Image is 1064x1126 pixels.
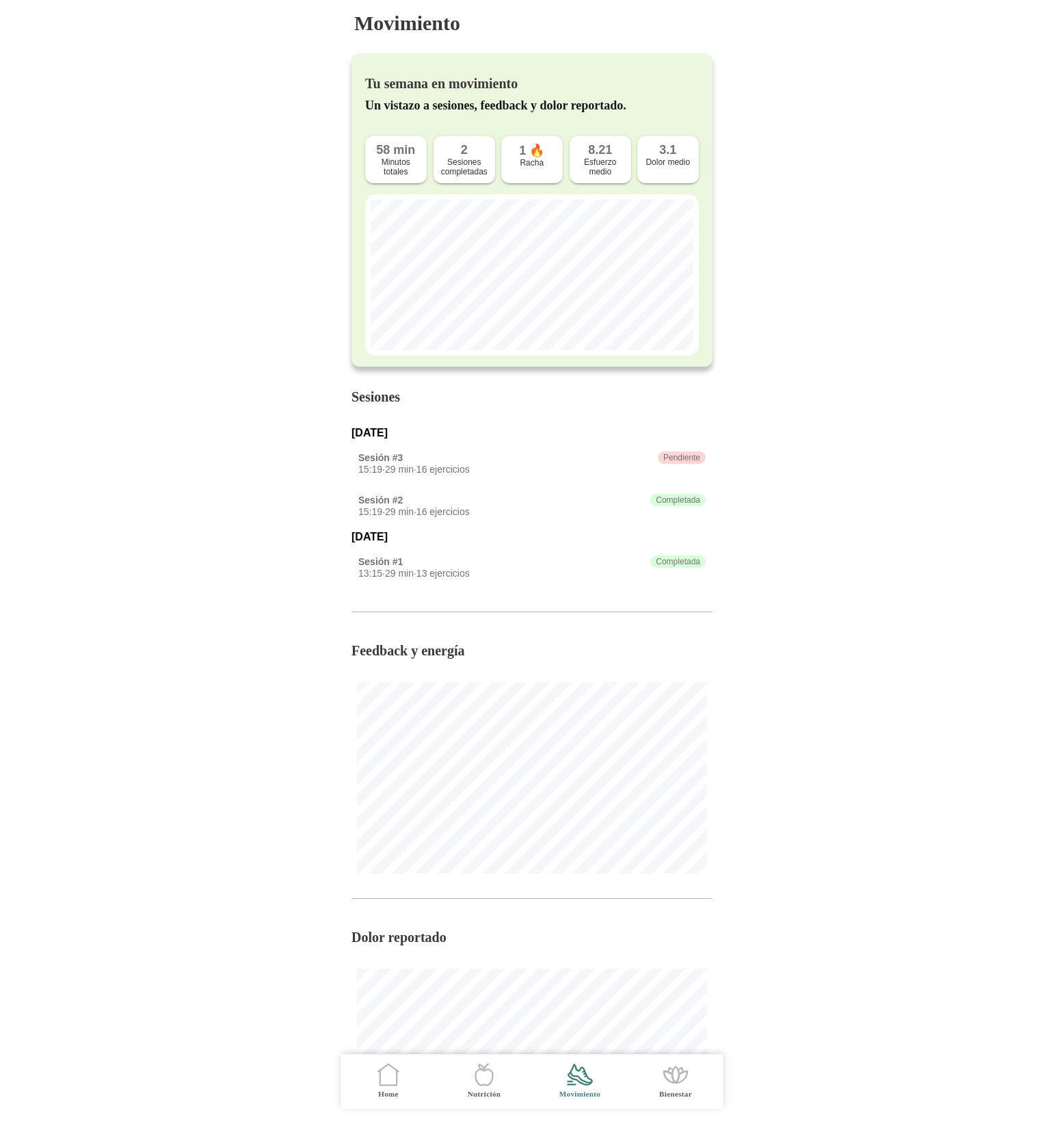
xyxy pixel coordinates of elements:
span: 16 ejercicios [416,464,470,475]
b: Dolor reportado [351,930,447,945]
div: 2 [440,143,488,157]
div: [DATE] [351,531,713,543]
div: · · [358,464,706,475]
span: 13:15 [358,568,382,579]
div: Sesión #1 [358,556,403,567]
div: 58 min [372,143,420,157]
div: 1 🔥 [508,143,556,158]
div: Dolor medio [644,157,692,167]
div: Sesión #2 [358,495,403,506]
div: Sesiones completadas [440,157,488,176]
b: Tu semana en movimiento [365,76,518,91]
p: Un vistazo a sesiones, feedback y dolor reportado. [365,99,699,113]
span: 29 min [385,506,414,517]
div: Racha [508,158,556,168]
ion-label: Movimiento [559,1089,600,1099]
div: 8.21 [576,143,624,157]
b: Sesiones [351,389,400,404]
div: 3.1 [644,143,692,157]
span: 15:19 [358,464,382,475]
ion-label: Nutrición [468,1089,501,1099]
span: 13 ejercicios [416,568,470,579]
div: Sesión #3 [358,452,403,463]
div: Minutos totales [372,157,420,176]
div: Completada [650,494,706,506]
div: Pendiente [658,451,706,464]
span: 29 min [385,464,414,475]
span: 15:19 [358,506,382,517]
div: Esfuerzo medio [576,157,624,176]
h3: Movimiento [354,11,460,36]
div: [DATE] [351,427,713,439]
ion-label: Home [378,1089,399,1099]
ion-label: Bienestar [659,1089,692,1099]
b: Feedback y energía [351,643,465,658]
div: Completada [650,555,706,568]
span: 16 ejercicios [416,506,470,517]
div: · · [358,568,706,579]
span: 29 min [385,568,414,579]
div: · · [358,506,706,517]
